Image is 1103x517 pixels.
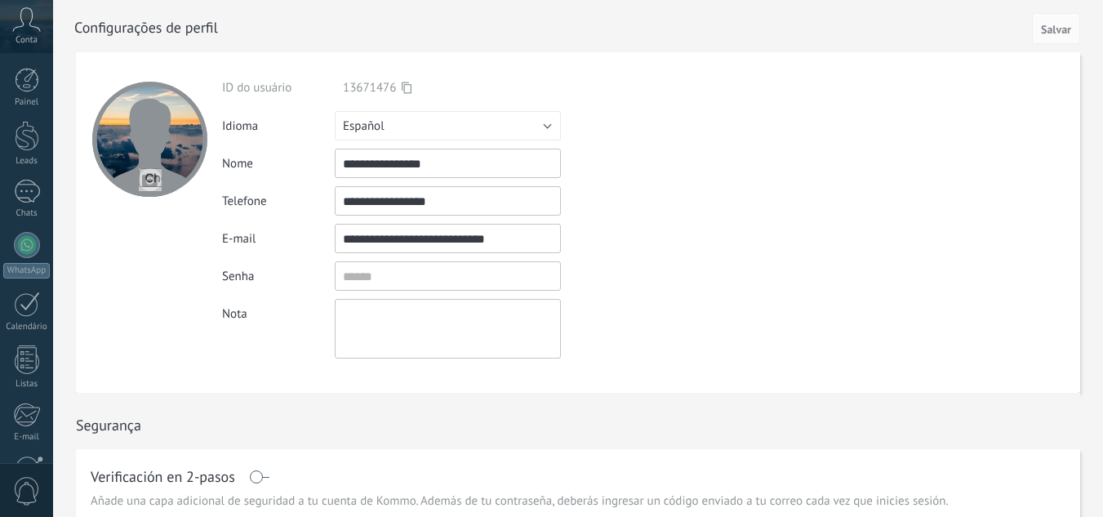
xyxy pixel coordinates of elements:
[343,80,396,96] span: 13671476
[3,379,51,390] div: Listas
[3,432,51,443] div: E-mail
[3,263,50,279] div: WhatsApp
[222,299,335,322] div: Nota
[343,118,385,134] span: Español
[76,416,141,435] h1: Segurança
[3,322,51,332] div: Calendário
[335,111,561,140] button: Español
[222,269,335,284] div: Senha
[222,194,335,209] div: Telefone
[3,156,51,167] div: Leads
[222,156,335,172] div: Nome
[222,80,335,96] div: ID do usuário
[91,493,949,510] span: Añade una capa adicional de seguridad a tu cuenta de Kommo. Además de tu contraseña, deberás ingr...
[1032,13,1080,44] button: Salvar
[222,118,335,134] div: Idioma
[222,231,335,247] div: E-mail
[3,208,51,219] div: Chats
[3,97,51,108] div: Painel
[1041,24,1071,35] span: Salvar
[91,470,235,484] h1: Verificación en 2-pasos
[16,35,38,46] span: Conta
